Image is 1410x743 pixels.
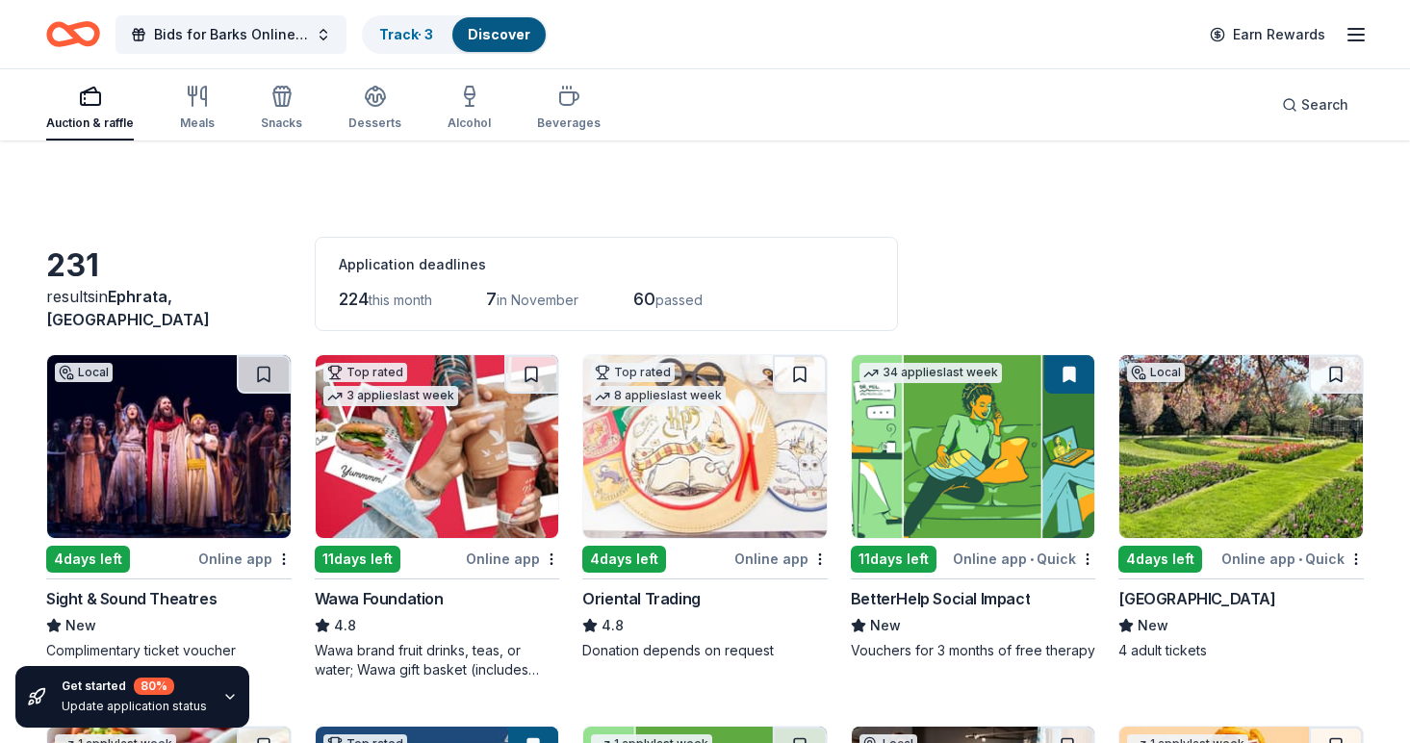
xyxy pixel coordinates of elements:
div: Local [1127,363,1185,382]
div: Online app [734,547,828,571]
div: 231 [46,246,292,285]
span: Ephrata, [GEOGRAPHIC_DATA] [46,287,210,329]
div: 34 applies last week [859,363,1002,383]
a: Image for Wawa FoundationTop rated3 applieslast week11days leftOnline appWawa Foundation4.8Wawa b... [315,354,560,679]
button: Snacks [261,77,302,141]
span: 7 [486,289,497,309]
a: Home [46,12,100,57]
div: Top rated [323,363,407,382]
div: Desserts [348,115,401,131]
img: Image for Hershey Gardens [1119,355,1363,538]
a: Earn Rewards [1198,17,1337,52]
button: Auction & raffle [46,77,134,141]
span: New [65,614,96,637]
div: Alcohol [448,115,491,131]
span: • [1030,551,1034,567]
div: Meals [180,115,215,131]
span: • [1298,551,1302,567]
span: Bids for Barks Online Auction [154,23,308,46]
a: Track· 3 [379,26,433,42]
div: Online app Quick [953,547,1095,571]
div: Online app Quick [1221,547,1364,571]
a: Discover [468,26,530,42]
span: Search [1301,93,1348,116]
img: Image for BetterHelp Social Impact [852,355,1095,538]
span: New [1138,614,1168,637]
div: Update application status [62,699,207,714]
span: passed [655,292,703,308]
div: Application deadlines [339,253,874,276]
button: Track· 3Discover [362,15,548,54]
div: 4 days left [46,546,130,573]
span: 60 [633,289,655,309]
div: Oriental Trading [582,587,701,610]
span: 4.8 [334,614,356,637]
div: Online app [466,547,559,571]
div: results [46,285,292,331]
div: Snacks [261,115,302,131]
div: 8 applies last week [591,386,726,406]
div: 4 days left [1118,546,1202,573]
div: Donation depends on request [582,641,828,660]
span: this month [369,292,432,308]
div: 11 days left [315,546,400,573]
div: Sight & Sound Theatres [46,587,217,610]
span: 4.8 [602,614,624,637]
span: New [870,614,901,637]
div: 11 days left [851,546,936,573]
img: Image for Oriental Trading [583,355,827,538]
div: 80 % [134,678,174,695]
div: 3 applies last week [323,386,458,406]
div: Get started [62,678,207,695]
button: Meals [180,77,215,141]
div: Online app [198,547,292,571]
button: Beverages [537,77,601,141]
a: Image for BetterHelp Social Impact34 applieslast week11days leftOnline app•QuickBetterHelp Social... [851,354,1096,660]
div: Auction & raffle [46,115,134,131]
img: Image for Wawa Foundation [316,355,559,538]
button: Search [1267,86,1364,124]
button: Alcohol [448,77,491,141]
img: Image for Sight & Sound Theatres [47,355,291,538]
a: Image for Sight & Sound TheatresLocal4days leftOnline appSight & Sound TheatresNewComplimentary t... [46,354,292,660]
a: Image for Oriental TradingTop rated8 applieslast week4days leftOnline appOriental Trading4.8Donat... [582,354,828,660]
button: Desserts [348,77,401,141]
button: Bids for Barks Online Auction [115,15,346,54]
div: Vouchers for 3 months of free therapy [851,641,1096,660]
div: Wawa Foundation [315,587,444,610]
div: Local [55,363,113,382]
div: [GEOGRAPHIC_DATA] [1118,587,1275,610]
a: Image for Hershey GardensLocal4days leftOnline app•Quick[GEOGRAPHIC_DATA]New4 adult tickets [1118,354,1364,660]
div: Beverages [537,115,601,131]
div: Top rated [591,363,675,382]
div: Wawa brand fruit drinks, teas, or water; Wawa gift basket (includes Wawa products and coupons) [315,641,560,679]
div: 4 days left [582,546,666,573]
span: in [46,287,210,329]
div: Complimentary ticket voucher [46,641,292,660]
span: in November [497,292,578,308]
div: BetterHelp Social Impact [851,587,1030,610]
span: 224 [339,289,369,309]
div: 4 adult tickets [1118,641,1364,660]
